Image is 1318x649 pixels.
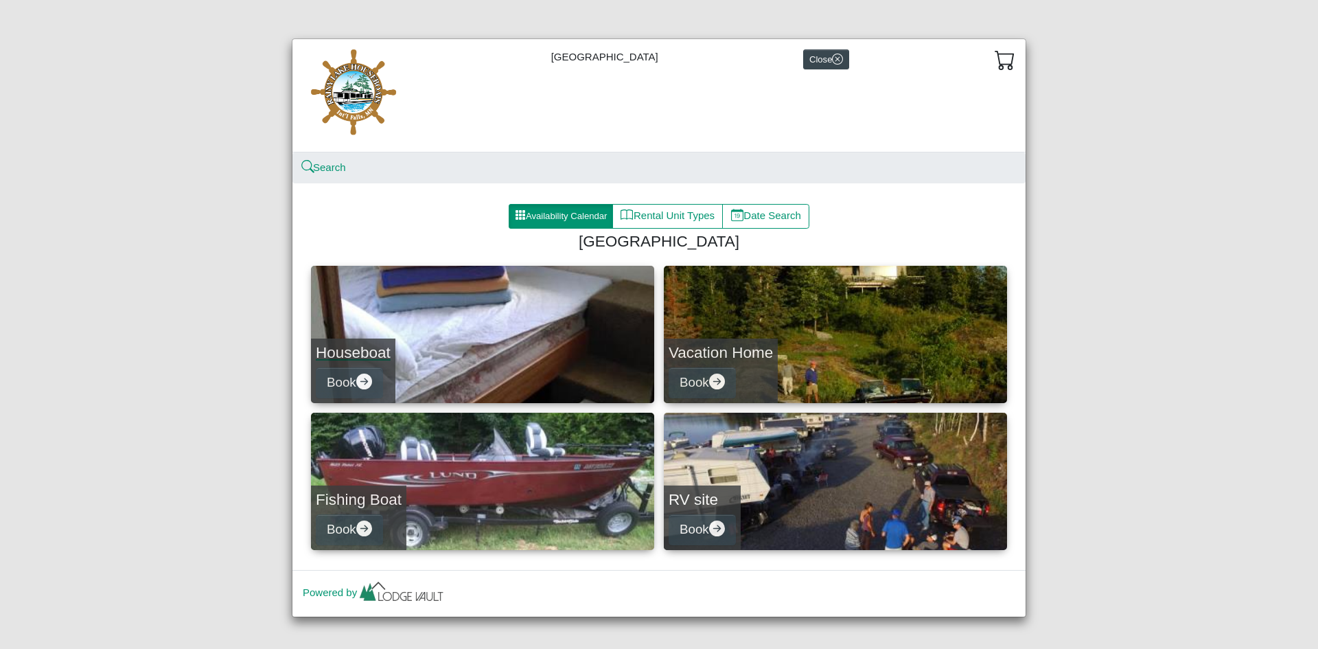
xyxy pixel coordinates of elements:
[292,39,1026,152] div: [GEOGRAPHIC_DATA]
[303,587,446,598] a: Powered by
[303,161,346,173] a: searchSearch
[731,209,744,222] svg: calendar date
[669,514,736,545] button: Bookarrow right circle fill
[316,490,402,509] h4: Fishing Boat
[356,521,372,536] svg: arrow right circle fill
[356,374,372,389] svg: arrow right circle fill
[515,209,526,220] svg: grid3x3 gap fill
[669,367,736,398] button: Bookarrow right circle fill
[669,490,736,509] h4: RV site
[303,162,313,172] svg: search
[316,232,1002,251] h4: [GEOGRAPHIC_DATA]
[316,343,391,362] h4: Houseboat
[303,49,406,141] img: 55466189-bbd8-41c3-ab33-5e957c8145a3.jpg
[316,367,383,398] button: Bookarrow right circle fill
[832,54,843,65] svg: x circle
[709,374,725,389] svg: arrow right circle fill
[995,49,1015,70] svg: cart
[612,204,723,229] button: bookRental Unit Types
[621,209,634,222] svg: book
[509,204,613,229] button: grid3x3 gap fillAvailability Calendar
[803,49,849,69] button: Closex circle
[709,521,725,536] svg: arrow right circle fill
[722,204,809,229] button: calendar dateDate Search
[669,343,773,362] h4: Vacation Home
[316,514,383,545] button: Bookarrow right circle fill
[357,578,446,608] img: lv-small.ca335149.png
